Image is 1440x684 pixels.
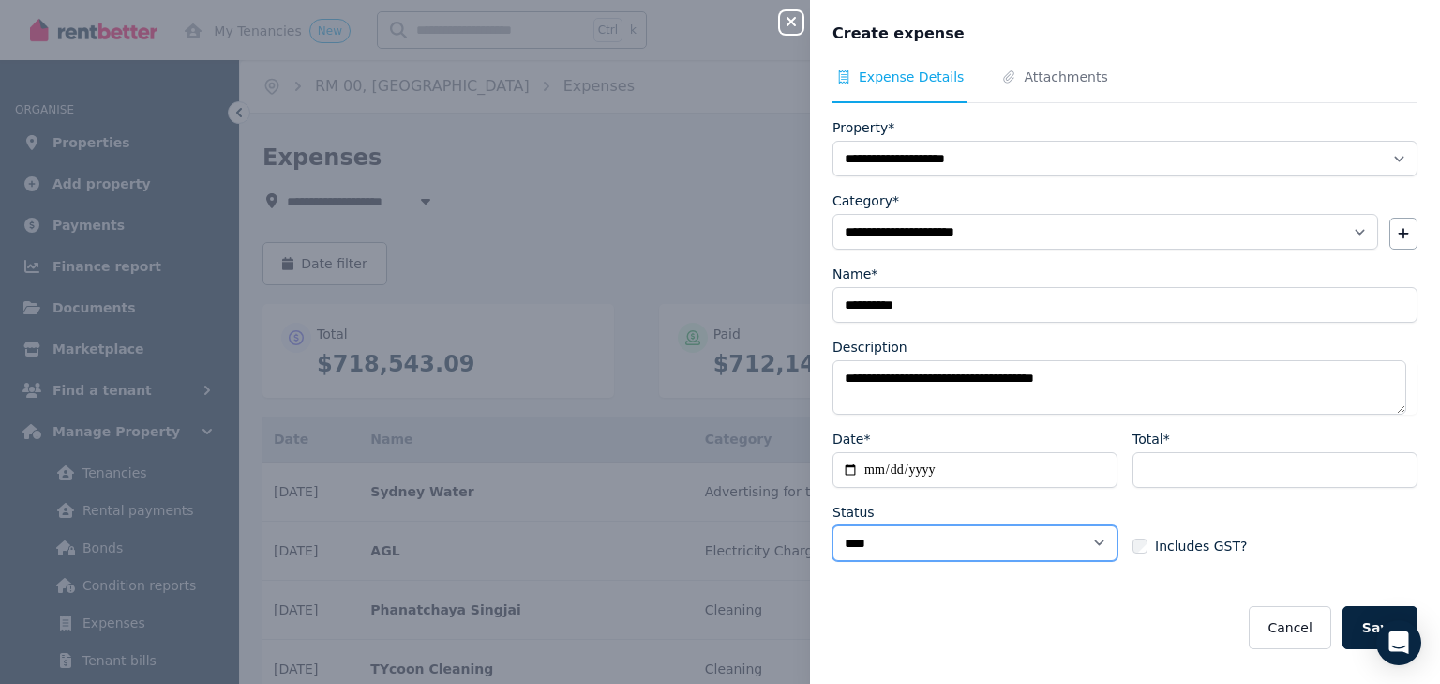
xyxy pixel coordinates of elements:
label: Name* [832,265,877,283]
button: Save [1342,606,1417,649]
input: Includes GST? [1132,539,1147,554]
label: Status [832,503,875,522]
label: Category* [832,191,899,210]
nav: Tabs [832,68,1417,103]
div: Open Intercom Messenger [1376,620,1421,665]
span: Attachments [1024,68,1107,86]
label: Property* [832,118,894,137]
label: Total* [1132,430,1170,448]
span: Expense Details [859,68,964,86]
button: Cancel [1249,606,1330,649]
span: Create expense [832,23,965,45]
label: Description [832,338,907,357]
label: Date* [832,430,870,448]
span: Includes GST? [1155,537,1247,555]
